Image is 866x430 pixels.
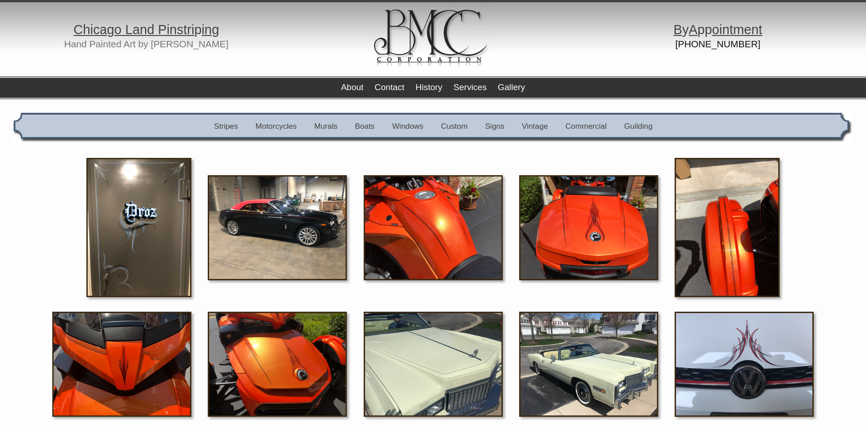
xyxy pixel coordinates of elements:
[314,122,337,131] a: Murals
[689,22,697,37] span: A
[712,22,762,37] span: ointment
[369,2,496,70] img: logo.gif
[566,122,607,131] a: Commercial
[392,122,424,131] a: Windows
[519,312,658,417] img: IMG_3532.jpg
[86,158,191,297] img: IMG_3069.jpg
[7,41,286,48] h2: Hand Painted Art by [PERSON_NAME]
[74,22,107,37] span: Chica
[364,175,503,280] img: IMG_1149.jpg
[14,113,33,143] img: gal_nav_left.gif
[833,113,852,143] img: gal_nav_right.gif
[676,39,761,49] a: [PHONE_NUMBER]
[673,22,682,37] span: B
[498,82,525,92] a: Gallery
[214,122,238,131] a: Stripes
[624,122,652,131] a: Guilding
[415,82,442,92] a: History
[114,22,194,37] span: o Land Pinstri
[375,82,404,92] a: Contact
[355,122,375,131] a: Boats
[441,122,468,131] a: Custom
[454,82,487,92] a: Services
[341,82,364,92] a: About
[578,25,857,34] h1: y pp
[7,25,286,34] h1: g p g
[675,158,780,297] img: IMG_1147.jpg
[485,122,505,131] a: Signs
[208,312,347,417] img: IMG_1145.jpg
[255,122,297,131] a: Motorcycles
[364,312,503,417] img: IMG_3533.jpg
[675,312,814,417] img: IMG_2711.jpg
[201,22,211,37] span: in
[52,312,191,417] img: IMG_1146.jpg
[522,122,548,131] a: Vintage
[208,175,347,280] img: IMG_3039.jpg
[519,175,658,280] img: IMG_1148.jpg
